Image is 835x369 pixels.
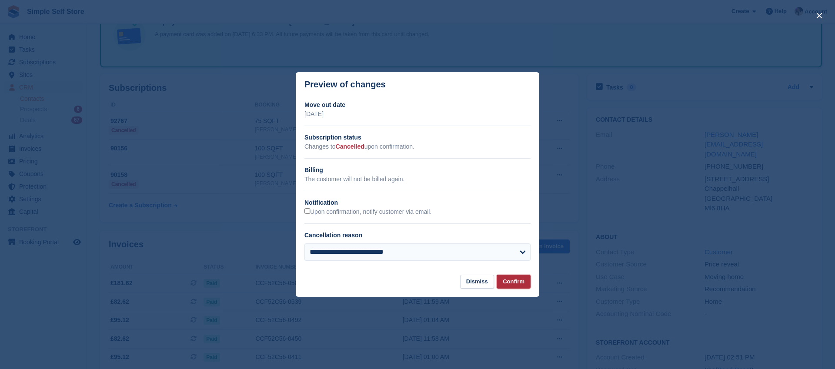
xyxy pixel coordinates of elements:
[304,133,531,142] h2: Subscription status
[304,198,531,207] h2: Notification
[304,142,531,151] p: Changes to upon confirmation.
[812,9,826,23] button: close
[304,208,431,216] label: Upon confirmation, notify customer via email.
[304,100,531,110] h2: Move out date
[336,143,364,150] span: Cancelled
[460,275,494,289] button: Dismiss
[304,80,386,90] p: Preview of changes
[304,208,310,214] input: Upon confirmation, notify customer via email.
[497,275,531,289] button: Confirm
[304,166,531,175] h2: Billing
[304,175,531,184] p: The customer will not be billed again.
[304,110,531,119] p: [DATE]
[304,232,362,239] label: Cancellation reason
